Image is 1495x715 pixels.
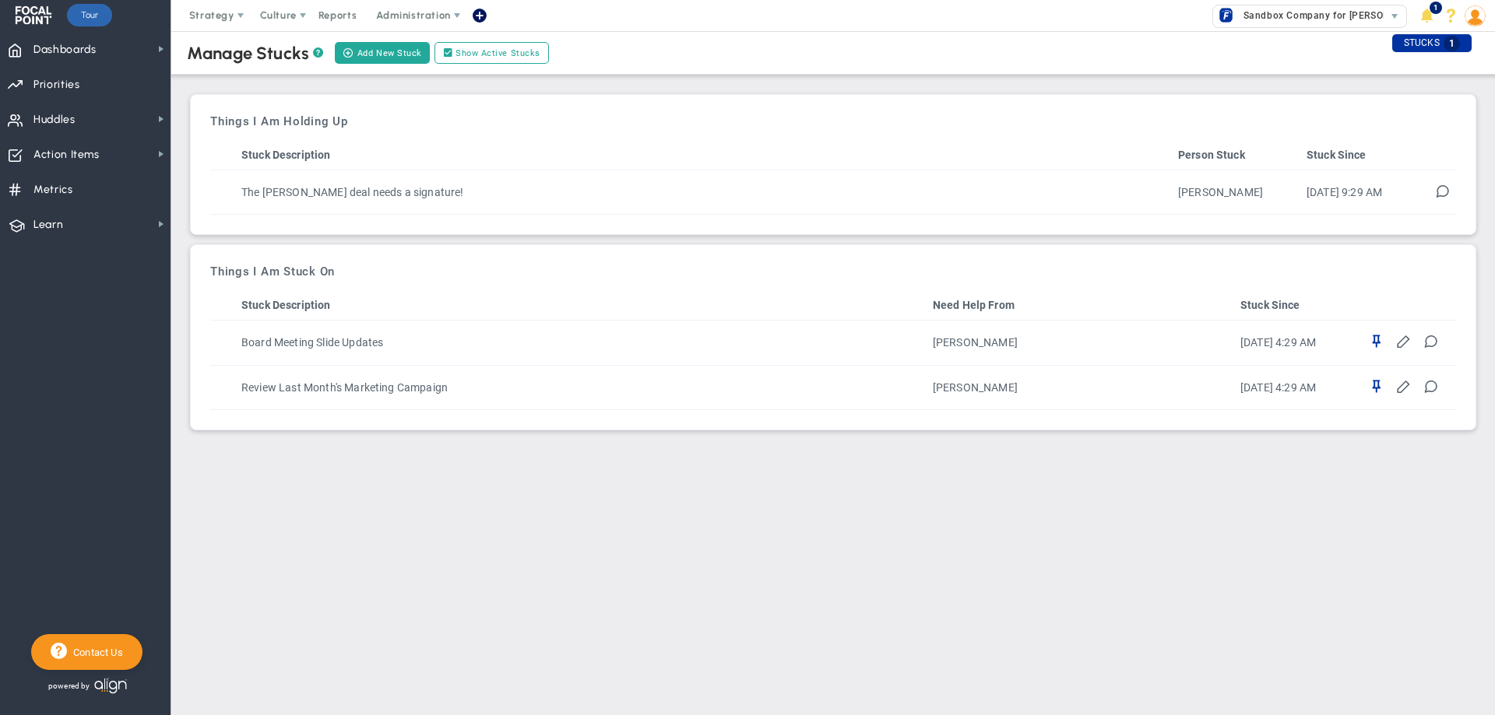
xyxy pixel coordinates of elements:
[210,114,1456,128] h3: Things I Am Holding Up
[933,334,1018,351] span: [PERSON_NAME]
[376,9,450,21] span: Administration
[189,9,234,21] span: Strategy
[33,103,76,136] span: Huddles
[1396,333,1411,349] button: Edit this stuck
[1240,336,1316,349] span: [DATE] 4:29 AM
[241,336,383,349] span: Board Meeting Slide Updates
[1240,381,1316,394] span: [DATE] 4:29 AM
[241,381,448,394] span: Review Last Month's Marketing Campaign
[33,33,97,66] span: Dashboards
[1392,34,1472,52] div: STUCKS
[1369,333,1384,349] button: This is no longer a challenge!
[1430,2,1442,14] span: 1
[1396,378,1411,394] button: Edit this stuck
[33,138,100,171] span: Action Items
[1178,186,1263,198] span: [PERSON_NAME]
[1384,5,1406,27] span: select
[1444,36,1460,51] span: 1
[1307,149,1423,161] a: Stuck Since
[1178,149,1294,161] a: Person Stuck
[434,42,549,64] label: Show Active Stucks
[187,43,323,64] div: Manage Stucks
[260,9,297,21] span: Culture
[1465,5,1486,26] img: 152253.Person.photo
[933,299,1228,311] a: Need Help From
[241,299,920,311] a: Stuck Description
[33,209,63,241] span: Learn
[67,647,123,658] span: Contact Us
[1240,299,1356,311] a: Stuck Since
[1369,378,1384,394] button: This is no longer a challenge!
[1423,378,1438,394] button: Add Comment
[33,68,80,101] span: Priorities
[241,149,1166,161] a: Stuck Description
[1435,183,1450,199] button: Add Comment
[335,42,430,64] button: Add New Stuck
[933,379,1018,396] span: [PERSON_NAME]
[33,173,73,206] span: Metrics
[1307,186,1382,198] span: [DATE] 9:29 AM
[241,186,464,198] span: The Smith deal needs a signature!
[210,265,1456,279] h3: Things I Am Stuck On
[31,674,192,698] div: Powered by Align
[1216,5,1236,25] img: 33504.Company.photo
[1423,333,1438,349] button: Add Comment
[1236,5,1426,26] span: Sandbox Company for [PERSON_NAME]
